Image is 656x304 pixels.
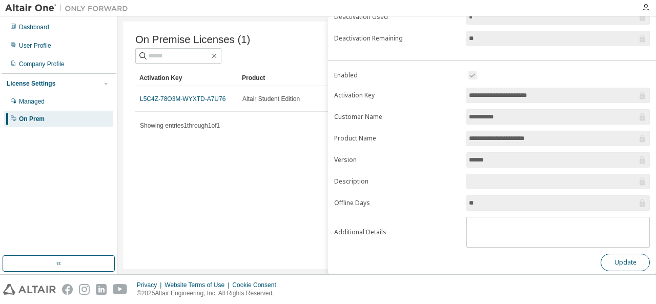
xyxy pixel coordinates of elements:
[19,23,49,31] div: Dashboard
[334,177,460,186] label: Description
[139,70,234,86] div: Activation Key
[242,95,300,103] span: Altair Student Edition
[334,134,460,143] label: Product Name
[334,113,460,121] label: Customer Name
[232,281,282,289] div: Cookie Consent
[19,115,45,123] div: On Prem
[96,284,107,295] img: linkedin.svg
[334,156,460,164] label: Version
[140,95,225,103] a: L5C4Z-78O3M-WYXTD-A7U76
[19,60,65,68] div: Company Profile
[5,3,133,13] img: Altair One
[62,284,73,295] img: facebook.svg
[113,284,128,295] img: youtube.svg
[3,284,56,295] img: altair_logo.svg
[135,34,250,46] span: On Premise Licenses (1)
[19,97,45,106] div: Managed
[79,284,90,295] img: instagram.svg
[334,34,460,43] label: Deactivation Remaining
[334,91,460,99] label: Activation Key
[165,281,232,289] div: Website Terms of Use
[137,289,282,298] p: © 2025 Altair Engineering, Inc. All Rights Reserved.
[242,70,336,86] div: Product
[140,122,220,129] span: Showing entries 1 through 1 of 1
[334,228,460,236] label: Additional Details
[7,79,55,88] div: License Settings
[19,42,51,50] div: User Profile
[334,71,460,79] label: Enabled
[334,13,460,21] label: Deactivation Used
[137,281,165,289] div: Privacy
[601,254,650,271] button: Update
[334,199,460,207] label: Offline Days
